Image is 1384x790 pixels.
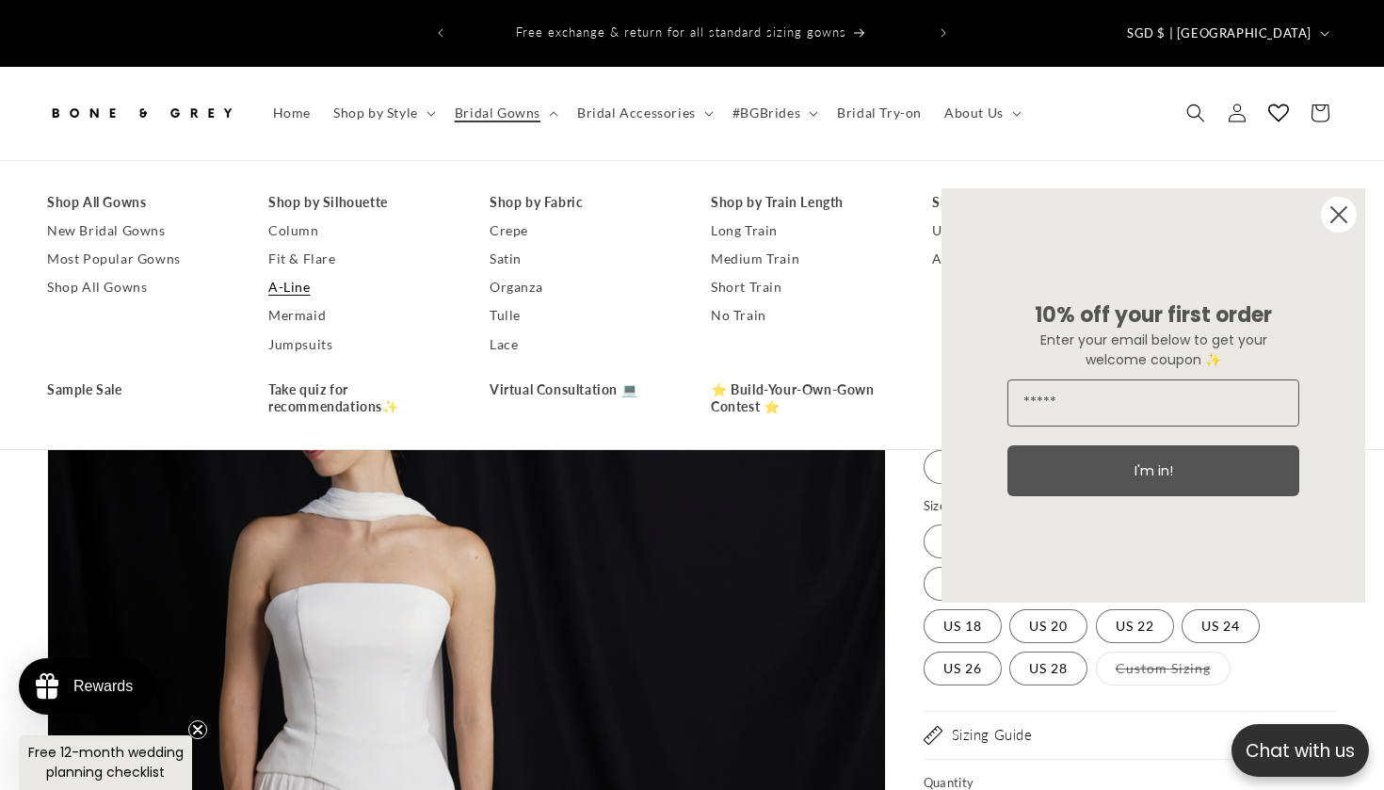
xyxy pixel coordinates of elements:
label: US 26 [924,652,1002,685]
label: US 18 [924,609,1002,643]
a: No Train [711,301,894,330]
a: Organza [490,273,673,301]
span: Bridal Gowns [455,105,540,121]
a: Shop All Gowns [47,273,231,301]
button: Close teaser [188,720,207,739]
a: Tulle [490,301,673,330]
img: Bone and Grey Bridal [47,92,235,134]
a: Sample Sale [47,376,231,404]
div: Free 12-month wedding planning checklistClose teaser [19,735,192,790]
a: Medium Train [711,245,894,273]
a: Shop by Silhouette [268,188,452,217]
a: Jumpsuits [268,331,452,359]
input: Email [1007,379,1299,427]
summary: Bridal Gowns [443,93,566,133]
button: Write a review [1165,34,1290,66]
summary: Sizing Guide [924,712,1338,759]
label: Custom Sizing [1096,652,1231,685]
a: ⭐ Build-Your-Own-Gown Contest ⭐ [711,376,894,421]
span: Free exchange & return for all standard sizing gowns [516,24,846,40]
a: Crepe [490,217,673,245]
a: Bridal Try-on [826,93,933,133]
a: Bone and Grey Bridal [40,86,243,141]
span: Bridal Accessories [577,105,696,121]
p: Chat with us [1231,737,1369,765]
span: Home [273,105,311,121]
button: I'm in! [1007,445,1299,496]
a: Shop All Gowns [47,188,231,217]
span: Shop by Style [333,105,418,121]
span: 10% off your first order [1035,300,1272,330]
a: Virtual Consultation 💻 [490,376,673,404]
div: [DATE] [198,111,236,132]
span: Free 12-month wedding planning checklist [28,743,184,782]
span: #BGBrides [732,105,800,121]
a: New Bridal Gowns [47,217,231,245]
span: Enter your email below to get your welcome coupon ✨ [1040,331,1267,369]
a: Mermaid [268,301,452,330]
a: Home [262,93,322,133]
a: Most Popular Gowns [47,245,231,273]
button: Next announcement [923,15,964,51]
summary: Search [1175,92,1216,134]
a: Column [268,217,452,245]
label: US 24 [1182,609,1260,643]
summary: Bridal Accessories [566,93,721,133]
a: Satin [490,245,673,273]
a: Take quiz for recommendations✨ [268,376,452,421]
label: US 20 [1009,609,1087,643]
a: Shop by Fabric [490,188,673,217]
h2: Sizing Guide [952,726,1033,745]
button: Previous announcement [420,15,461,51]
div: FLYOUT Form [923,169,1384,621]
button: Close dialog [1320,196,1358,234]
div: Rewards [73,678,133,695]
button: Open chatbox [1231,724,1369,777]
label: US 28 [1009,652,1087,685]
a: A-Line [268,273,452,301]
a: Long Train [711,217,894,245]
div: I got to try this on in the [GEOGRAPHIC_DATA] studio before it launched on the website and omg, i... [14,165,236,313]
a: Lace [490,331,673,359]
summary: About Us [933,93,1029,133]
label: US 22 [1096,609,1174,643]
div: [PERSON_NAME] [14,111,138,132]
a: Fit & Flare [268,245,452,273]
span: Bridal Try-on [837,105,922,121]
a: Shop by Train Length [711,188,894,217]
a: Short Train [711,273,894,301]
summary: #BGBrides [721,93,826,133]
summary: Shop by Style [322,93,443,133]
span: SGD $ | [GEOGRAPHIC_DATA] [1127,24,1312,43]
button: SGD $ | [GEOGRAPHIC_DATA] [1116,15,1337,51]
span: About Us [944,105,1004,121]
